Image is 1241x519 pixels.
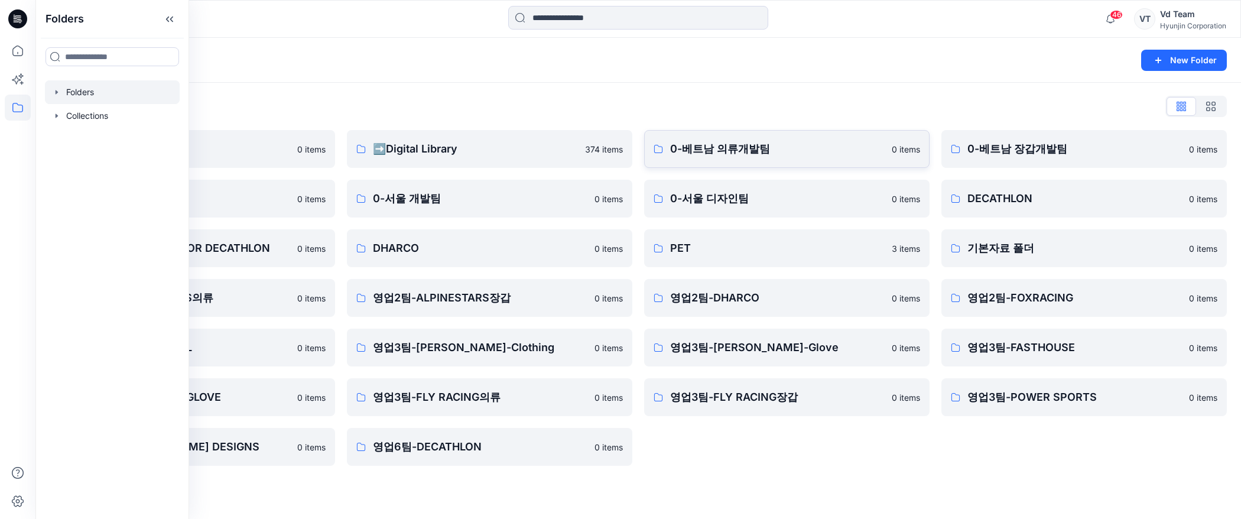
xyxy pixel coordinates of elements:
a: 영업3팀-POWER SPORTS0 items [941,378,1227,416]
span: 46 [1110,10,1123,20]
p: 0 items [297,391,326,404]
p: 0 items [1189,391,1217,404]
a: 영업2팀-ALPINESTARS장갑0 items [347,279,632,317]
p: 0 items [1189,292,1217,304]
a: ➡️Digital Library374 items [347,130,632,168]
div: Vd Team [1160,7,1226,21]
p: DECATHLON [967,190,1182,207]
p: ➡️Digital Library [373,141,578,157]
a: 영업3팀-5.11 TACTICAL0 items [50,329,335,366]
a: DHARCO0 items [347,229,632,267]
p: 영업2팀-ALPINESTARS장갑 [373,290,587,306]
a: 영업3팀-FASTHOUSE0 items [941,329,1227,366]
p: 0 items [892,292,920,304]
p: 0 items [297,193,326,205]
p: 0-서울 디자인팀 [670,190,885,207]
p: 0 items [892,143,920,155]
p: 0 items [594,391,623,404]
p: 0 items [297,292,326,304]
p: 0-서울 개발팀 [373,190,587,207]
p: 0 items [594,342,623,354]
a: 0-본사VD0 items [50,180,335,218]
p: 영업3팀-FLY RACING의류 [373,389,587,406]
p: 영업3팀-[PERSON_NAME]-Clothing [373,339,587,356]
a: 0-서울 개발팀0 items [347,180,632,218]
p: 영업3팀-[PERSON_NAME]-Glove [670,339,885,356]
p: 영업3팀-POWER SPORTS [967,389,1182,406]
p: 영업3팀-FLY RACING장갑 [670,389,885,406]
a: 영업2팀-ALPINESTARS의류0 items [50,279,335,317]
p: 영업2팀-FOXRACING [967,290,1182,306]
a: 0-베트남 의류개발팀0 items [644,130,930,168]
a: 0-베트남 장갑개발팀0 items [941,130,1227,168]
p: DHARCO [373,240,587,257]
p: 0-베트남 의류개발팀 [670,141,885,157]
a: PET3 items [644,229,930,267]
a: 영업3팀-[PERSON_NAME] DESIGNS0 items [50,428,335,466]
a: 영업6팀-DECATHLON0 items [347,428,632,466]
p: 0 items [1189,193,1217,205]
p: 374 items [585,143,623,155]
p: 0 items [297,441,326,453]
p: 0 items [1189,242,1217,255]
a: 영업3팀-FLY RACING의류0 items [347,378,632,416]
a: ♻️Project0 items [50,130,335,168]
a: 영업3팀-[PERSON_NAME]-Clothing0 items [347,329,632,366]
a: 영업3팀-[PERSON_NAME]-Glove0 items [644,329,930,366]
p: 0 items [1189,143,1217,155]
p: 0 items [594,242,623,255]
p: 0 items [297,143,326,155]
a: DESIGN PROPOSAL FOR DECATHLON0 items [50,229,335,267]
a: 영업3팀-FASTHOUSE GLOVE0 items [50,378,335,416]
p: 0 items [594,292,623,304]
button: New Folder [1141,50,1227,71]
p: 0 items [1189,342,1217,354]
p: 영업3팀-FASTHOUSE [967,339,1182,356]
p: 0 items [297,242,326,255]
p: 영업6팀-DECATHLON [373,439,587,455]
p: 3 items [892,242,920,255]
p: 0 items [892,342,920,354]
p: 0 items [297,342,326,354]
a: 영업2팀-DHARCO0 items [644,279,930,317]
div: Hyunjin Corporation [1160,21,1226,30]
div: VT [1134,8,1155,30]
a: 영업2팀-FOXRACING0 items [941,279,1227,317]
a: 0-서울 디자인팀0 items [644,180,930,218]
p: 0 items [594,441,623,453]
p: 영업2팀-DHARCO [670,290,885,306]
a: DECATHLON0 items [941,180,1227,218]
p: 0 items [892,391,920,404]
p: 0 items [594,193,623,205]
p: 기본자료 폴더 [967,240,1182,257]
p: PET [670,240,885,257]
a: 기본자료 폴더0 items [941,229,1227,267]
p: 0-베트남 장갑개발팀 [967,141,1182,157]
a: 영업3팀-FLY RACING장갑0 items [644,378,930,416]
p: 0 items [892,193,920,205]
